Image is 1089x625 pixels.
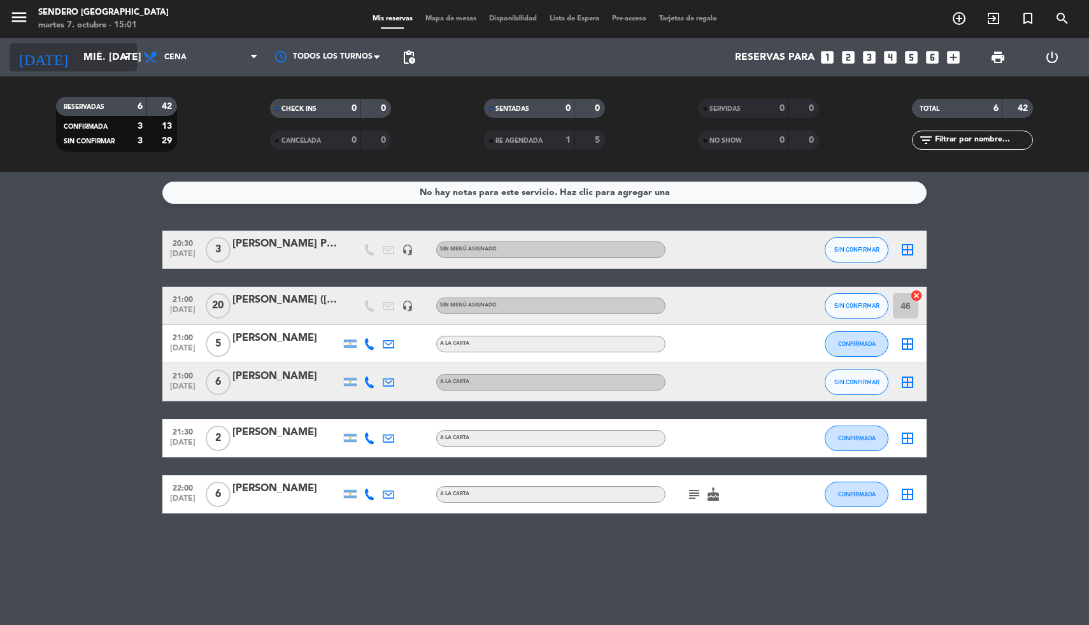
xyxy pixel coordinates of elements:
span: Sin menú asignado [440,247,497,252]
span: [DATE] [167,438,199,453]
strong: 0 [352,104,357,113]
div: No hay notas para este servicio. Haz clic para agregar una [420,185,670,200]
i: looks_two [840,49,857,66]
span: CONFIRMADA [838,435,876,442]
i: border_all [900,431,915,446]
strong: 13 [162,122,174,131]
span: SIN CONFIRMAR [834,378,879,385]
span: Lista de Espera [543,15,606,22]
i: border_all [900,336,915,352]
span: A LA CARTA [440,379,469,384]
i: search [1055,11,1070,26]
button: menu [10,8,29,31]
i: cancel [910,289,923,302]
i: looks_3 [861,49,878,66]
span: SIN CONFIRMAR [64,138,115,145]
i: power_settings_new [1044,50,1060,65]
i: headset_mic [402,300,413,312]
span: 20 [206,293,231,319]
span: CONFIRMADA [838,340,876,347]
span: CONFIRMADA [838,491,876,498]
span: [DATE] [167,494,199,509]
span: [DATE] [167,382,199,397]
span: Tarjetas de regalo [653,15,723,22]
i: cake [706,487,721,502]
i: add_circle_outline [951,11,967,26]
div: [PERSON_NAME] Pr The Foxy [232,236,341,252]
span: 22:00 [167,480,199,494]
span: Reservas para [735,52,815,64]
strong: 3 [138,122,143,131]
span: 6 [206,482,231,507]
span: Mapa de mesas [419,15,483,22]
strong: 0 [566,104,571,113]
strong: 0 [595,104,602,113]
strong: 0 [381,104,388,113]
span: 6 [206,370,231,395]
span: CHECK INS [281,106,317,112]
strong: 42 [162,102,174,111]
span: SERVIDAS [709,106,741,112]
strong: 6 [138,102,143,111]
strong: 0 [809,104,816,113]
button: CONFIRMADA [825,482,888,507]
i: looks_5 [903,49,920,66]
div: [PERSON_NAME] ([PERSON_NAME] ver menu/2 [PERSON_NAME]) [232,292,341,308]
span: 21:00 [167,329,199,344]
button: SIN CONFIRMAR [825,293,888,319]
i: headset_mic [402,244,413,255]
span: RESERVADAS [64,104,104,110]
div: [PERSON_NAME] [232,424,341,441]
div: [PERSON_NAME] [232,330,341,347]
strong: 0 [779,104,785,113]
span: Pre-acceso [606,15,653,22]
strong: 1 [566,136,571,145]
strong: 0 [381,136,388,145]
strong: 42 [1018,104,1030,113]
i: turned_in_not [1020,11,1036,26]
span: 20:30 [167,235,199,250]
button: SIN CONFIRMAR [825,237,888,262]
div: martes 7. octubre - 15:01 [38,19,169,32]
i: looks_4 [882,49,899,66]
span: 21:00 [167,291,199,306]
span: 2 [206,426,231,451]
span: SIN CONFIRMAR [834,246,879,253]
div: [PERSON_NAME] [232,368,341,385]
strong: 5 [595,136,602,145]
div: Sendero [GEOGRAPHIC_DATA] [38,6,169,19]
span: A LA CARTA [440,435,469,440]
i: looks_one [819,49,836,66]
span: SENTADAS [495,106,529,112]
i: [DATE] [10,43,77,71]
i: arrow_drop_down [118,50,134,65]
span: pending_actions [401,50,416,65]
span: Mis reservas [366,15,419,22]
span: CONFIRMADA [64,124,108,130]
i: looks_6 [924,49,941,66]
i: subject [687,487,702,502]
div: LOG OUT [1025,38,1080,76]
span: RE AGENDADA [495,138,543,144]
button: CONFIRMADA [825,331,888,357]
input: Filtrar por nombre... [934,133,1032,147]
span: TOTAL [920,106,939,112]
span: A LA CARTA [440,491,469,496]
span: [DATE] [167,250,199,264]
button: SIN CONFIRMAR [825,370,888,395]
span: Disponibilidad [483,15,543,22]
span: A LA CARTA [440,341,469,346]
span: SIN CONFIRMAR [834,302,879,309]
strong: 0 [352,136,357,145]
span: [DATE] [167,344,199,359]
i: border_all [900,375,915,390]
span: 21:30 [167,424,199,438]
i: exit_to_app [986,11,1001,26]
i: menu [10,8,29,27]
i: border_all [900,242,915,257]
span: Cena [164,53,187,62]
div: [PERSON_NAME] [232,480,341,497]
span: CANCELADA [281,138,321,144]
button: CONFIRMADA [825,426,888,451]
span: 21:00 [167,368,199,382]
